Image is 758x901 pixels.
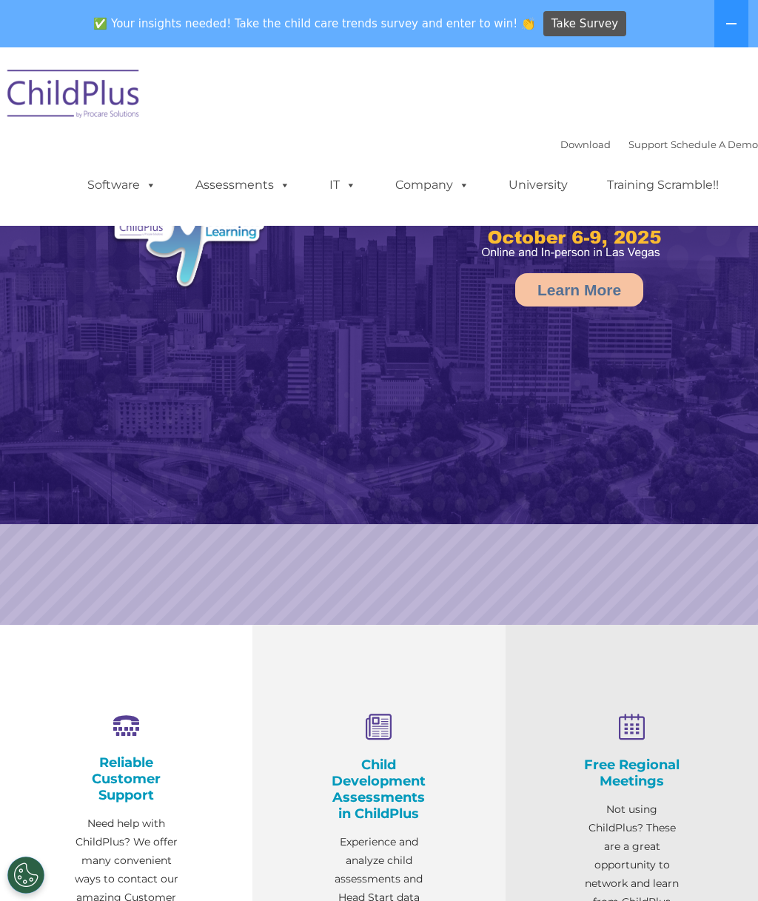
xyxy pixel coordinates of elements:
[560,138,758,150] font: |
[592,170,734,200] a: Training Scramble!!
[74,754,178,803] h4: Reliable Customer Support
[315,170,371,200] a: IT
[7,857,44,894] button: Cookies Settings
[628,138,668,150] a: Support
[560,138,611,150] a: Download
[326,757,431,822] h4: Child Development Assessments in ChildPlus
[580,757,684,789] h4: Free Regional Meetings
[551,11,618,37] span: Take Survey
[671,138,758,150] a: Schedule A Demo
[494,170,583,200] a: University
[73,170,171,200] a: Software
[515,273,643,307] a: Learn More
[543,11,627,37] a: Take Survey
[380,170,484,200] a: Company
[181,170,305,200] a: Assessments
[88,10,541,38] span: ✅ Your insights needed! Take the child care trends survey and enter to win! 👏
